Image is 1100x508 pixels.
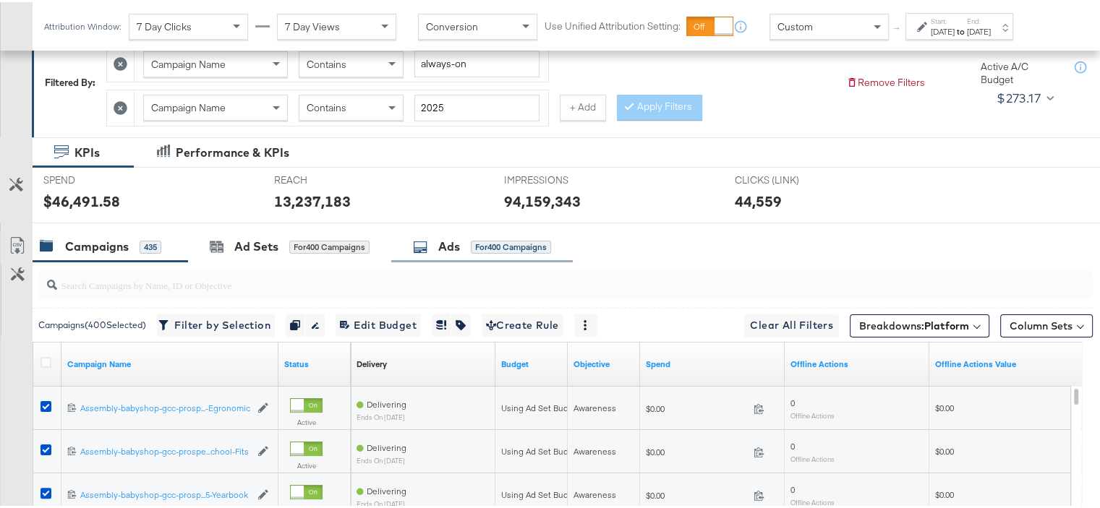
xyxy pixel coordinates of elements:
span: 0 [790,439,795,449]
label: End: [967,14,991,24]
button: Edit Budget [336,311,421,335]
span: IMPRESSIONS [504,171,613,185]
span: $0.00 [935,487,954,498]
div: Ad Sets [234,236,278,253]
a: Offline Actions. [790,356,924,368]
span: $0.00 [935,444,954,455]
strong: to [955,24,967,35]
span: $0.00 [646,444,748,455]
button: $273.17 [991,85,1057,108]
span: CLICKS (LINK) [735,171,843,185]
span: 0 [790,395,795,406]
span: Contains [307,99,346,112]
b: Platform [924,317,969,330]
button: Create Rule [482,311,563,335]
div: Campaigns ( 400 Selected) [38,317,146,330]
button: Clear All Filters [744,312,839,335]
span: $0.00 [935,400,954,411]
div: KPIs [74,142,100,159]
sub: Offline Actions [790,496,835,504]
div: for 400 Campaigns [471,238,551,251]
span: Clear All Filters [750,314,833,332]
a: Offline Actions. [935,356,1068,368]
a: The maximum amount you're willing to spend on your ads, on average each day or over the lifetime ... [501,356,562,368]
a: Assembly-babyshop-gcc-prosp...-Egronomic [80,400,250,413]
span: Conversion [426,18,478,31]
span: Contains [307,56,346,69]
div: Using Ad Set Budget [501,487,581,499]
span: Awareness [574,444,616,455]
a: Reflects the ability of your Ad Campaign to achieve delivery based on ad states, schedule and bud... [357,356,387,368]
span: $0.00 [646,401,748,412]
div: 44,559 [735,189,782,210]
span: REACH [274,171,383,185]
span: 7 Day Views [285,18,340,31]
span: Awareness [574,487,616,498]
div: Ads [438,236,460,253]
sub: ends on [DATE] [357,498,406,506]
span: Delivering [367,440,406,451]
sub: ends on [DATE] [357,455,406,462]
div: Using Ad Set Budget [501,400,581,412]
span: Custom [777,18,813,31]
a: Your campaign's objective. [574,356,634,368]
span: Delivering [367,483,406,494]
span: SPEND [43,171,152,185]
span: Create Rule [486,314,559,332]
label: Active [290,416,323,425]
div: Performance & KPIs [176,142,289,159]
a: Your campaign name. [67,356,273,368]
div: [DATE] [931,24,955,35]
div: 435 [140,238,161,251]
button: Breakdowns:Platform [850,312,989,335]
div: 13,237,183 [274,189,351,210]
button: Filter by Selection [157,311,275,335]
button: Remove Filters [846,74,925,87]
a: Shows the current state of your Ad Campaign. [284,356,345,368]
span: $0.00 [646,488,748,499]
button: + Add [560,92,606,119]
label: Active [290,459,323,468]
button: Column Sets [1000,312,1093,335]
div: [DATE] [967,24,991,35]
label: Use Unified Attribution Setting: [545,17,681,31]
div: Attribution Window: [43,20,121,30]
span: 7 Day Clicks [137,18,192,31]
span: Awareness [574,400,616,411]
span: Delivering [367,397,406,408]
sub: Offline Actions [790,409,835,418]
a: The total amount spent to date. [646,356,779,368]
input: Enter a search term [414,92,540,119]
a: Assembly-babyshop-gcc-prosp...5-Yearbook [80,487,250,499]
input: Enter a search term [414,48,540,75]
div: 94,159,343 [504,189,581,210]
span: 0 [790,482,795,493]
div: Assembly-babyshop-gcc-prosp...-Egronomic [80,400,250,412]
span: Filter by Selection [161,314,270,332]
div: $46,491.58 [43,189,120,210]
span: Breakdowns: [859,317,969,331]
a: Assembly-babyshop-gcc-prospe...chool-Fits [80,444,250,456]
div: Assembly-babyshop-gcc-prosp...5-Yearbook [80,487,250,499]
div: Delivery [357,356,387,368]
div: for 400 Campaigns [289,238,370,251]
div: Filtered By: [45,74,95,87]
span: Edit Budget [340,314,417,332]
div: Active A/C Budget [981,58,1060,85]
span: Campaign Name [151,56,226,69]
sub: Offline Actions [790,452,835,461]
div: $273.17 [997,85,1041,107]
label: Start: [931,14,955,24]
span: Campaign Name [151,99,226,112]
sub: ends on [DATE] [357,411,406,419]
span: ↑ [890,25,904,30]
input: Search Campaigns by Name, ID or Objective [57,263,998,291]
div: Using Ad Set Budget [501,444,581,455]
div: Campaigns [65,236,129,253]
